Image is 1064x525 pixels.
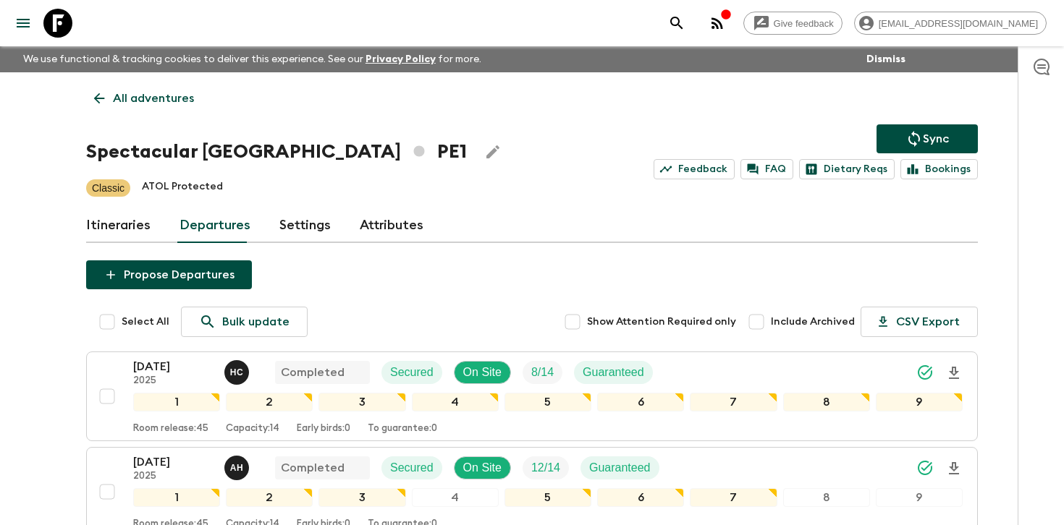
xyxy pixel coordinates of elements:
button: CSV Export [861,307,978,337]
div: 1 [133,393,220,411]
p: Completed [281,364,345,381]
p: Secured [390,364,434,381]
div: 4 [412,488,499,507]
div: 3 [318,393,405,411]
div: 2 [226,393,313,411]
button: Dismiss [863,49,909,69]
span: Give feedback [766,18,842,29]
button: Propose Departures [86,260,252,289]
div: 6 [597,488,684,507]
p: Completed [281,459,345,477]
p: 12 / 14 [531,459,560,477]
button: [DATE]2025Hector Carillo CompletedSecuredOn SiteTrip FillGuaranteed123456789Room release:45Capaci... [86,351,978,441]
div: On Site [454,456,511,479]
svg: Download Onboarding [945,364,963,382]
a: Privacy Policy [366,54,436,64]
p: Guaranteed [583,364,644,381]
p: All adventures [113,90,194,107]
p: On Site [463,459,502,477]
div: 5 [504,393,591,411]
span: [EMAIL_ADDRESS][DOMAIN_NAME] [871,18,1046,29]
p: Early birds: 0 [297,423,350,435]
p: Bulk update [222,313,290,330]
a: Dietary Reqs [799,159,895,179]
a: Give feedback [743,12,843,35]
button: menu [9,9,38,38]
a: Bulk update [181,307,308,337]
div: 3 [318,488,405,507]
svg: Download Onboarding [945,460,963,477]
p: 2025 [133,375,213,387]
p: Classic [92,181,124,195]
a: Settings [279,208,331,243]
span: Show Attention Required only [587,315,736,329]
div: 5 [504,488,591,507]
div: 2 [226,488,313,507]
p: 2025 [133,471,213,482]
p: Guaranteed [589,459,651,477]
div: 9 [876,488,963,507]
button: Edit Adventure Title [478,137,507,166]
p: Room release: 45 [133,423,208,435]
button: Sync adventure departures to the booking engine [877,124,978,153]
span: Alejandro Huambo [224,460,252,471]
button: search adventures [662,9,691,38]
div: 8 [783,393,870,411]
div: Trip Fill [523,361,562,384]
div: 6 [597,393,684,411]
a: FAQ [740,159,793,179]
a: Attributes [360,208,423,243]
div: On Site [454,361,511,384]
p: ATOL Protected [142,179,223,197]
p: [DATE] [133,358,213,375]
div: 4 [412,393,499,411]
p: On Site [463,364,502,381]
a: Itineraries [86,208,151,243]
a: Bookings [900,159,978,179]
a: Feedback [654,159,735,179]
div: Secured [381,361,442,384]
div: 1 [133,488,220,507]
p: Secured [390,459,434,477]
a: Departures [180,208,250,243]
div: 8 [783,488,870,507]
div: 9 [876,393,963,411]
svg: Synced Successfully [916,364,934,381]
p: We use functional & tracking cookies to deliver this experience. See our for more. [17,46,487,72]
h1: Spectacular [GEOGRAPHIC_DATA] PE1 [86,137,467,166]
span: Hector Carillo [224,364,252,376]
div: Secured [381,456,442,479]
div: [EMAIL_ADDRESS][DOMAIN_NAME] [854,12,1047,35]
span: Select All [122,315,169,329]
div: Trip Fill [523,456,569,479]
svg: Synced Successfully [916,459,934,477]
p: Capacity: 14 [226,423,279,435]
p: Sync [923,130,949,148]
div: 7 [690,393,777,411]
span: Include Archived [771,315,855,329]
div: 7 [690,488,777,507]
p: [DATE] [133,453,213,471]
p: 8 / 14 [531,364,554,381]
p: To guarantee: 0 [368,423,437,435]
a: All adventures [86,84,202,113]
